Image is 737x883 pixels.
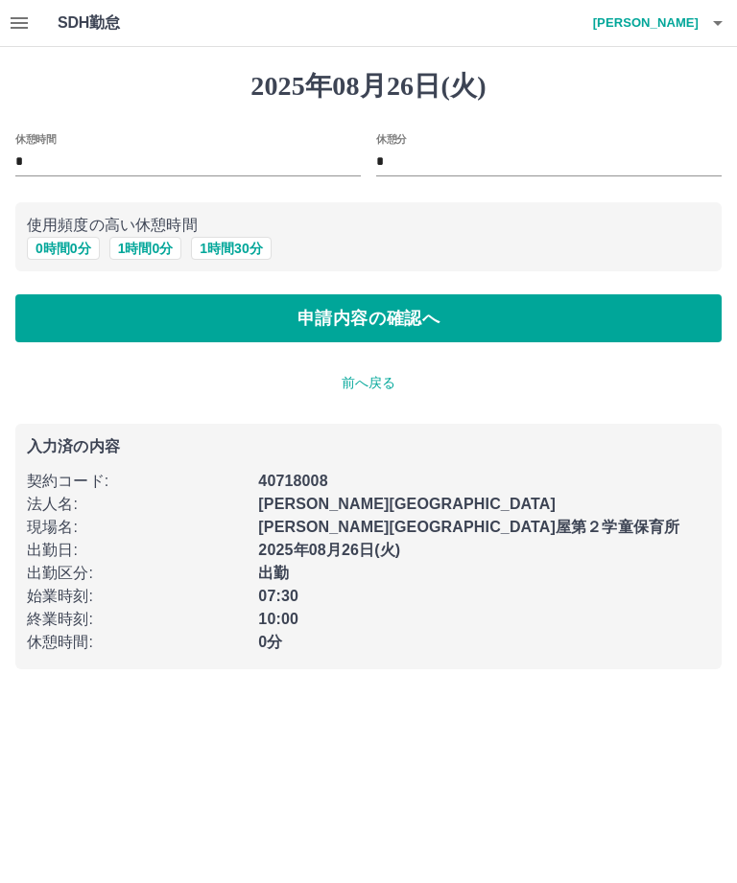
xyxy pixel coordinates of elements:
p: 始業時刻 : [27,585,247,608]
b: 40718008 [258,473,327,489]
p: 契約コード : [27,470,247,493]
p: 法人名 : [27,493,247,516]
b: 10:00 [258,611,298,627]
h1: 2025年08月26日(火) [15,70,722,103]
p: 使用頻度の高い休憩時間 [27,214,710,237]
button: 0時間0分 [27,237,100,260]
p: 出勤日 : [27,539,247,562]
b: 2025年08月26日(火) [258,542,400,558]
button: 1時間0分 [109,237,182,260]
p: 前へ戻る [15,373,722,393]
p: 現場名 : [27,516,247,539]
p: 休憩時間 : [27,631,247,654]
b: 0分 [258,634,282,650]
label: 休憩時間 [15,131,56,146]
label: 休憩分 [376,131,407,146]
b: [PERSON_NAME][GEOGRAPHIC_DATA]屋第２学童保育所 [258,519,679,535]
p: 入力済の内容 [27,439,710,454]
b: 07:30 [258,588,298,604]
p: 終業時刻 : [27,608,247,631]
p: 出勤区分 : [27,562,247,585]
button: 1時間30分 [191,237,271,260]
b: [PERSON_NAME][GEOGRAPHIC_DATA] [258,496,556,512]
b: 出勤 [258,565,289,581]
button: 申請内容の確認へ [15,294,722,342]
